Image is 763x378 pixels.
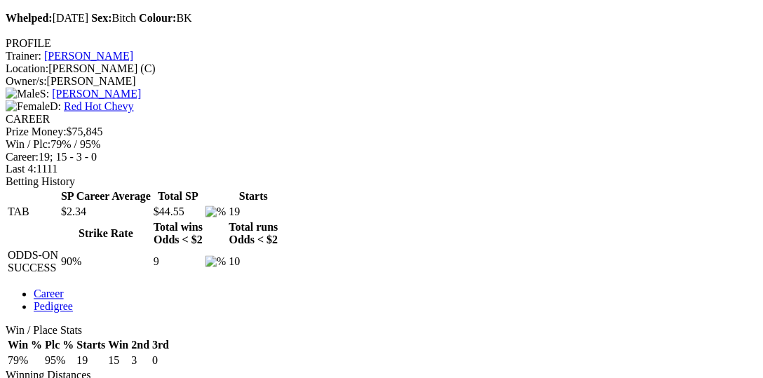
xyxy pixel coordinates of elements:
div: CAREER [6,113,757,126]
a: [PERSON_NAME] [52,88,141,100]
img: % [205,256,226,269]
th: Plc % [44,339,74,353]
div: Betting History [6,176,757,189]
td: 15 [107,354,129,368]
span: Last 4: [6,163,36,175]
th: Strike Rate [60,221,151,248]
div: Win / Place Stats [6,325,757,337]
span: S: [6,88,49,100]
span: BK [139,12,192,24]
td: 19 [76,354,106,368]
th: Win [107,339,129,353]
th: Total runs Odds < $2 [228,221,278,248]
td: 0 [151,354,170,368]
a: [PERSON_NAME] [44,50,133,62]
span: Win / Plc: [6,138,50,150]
th: 2nd [130,339,150,353]
b: Colour: [139,12,176,24]
td: 19 [228,205,278,220]
span: Prize Money: [6,126,67,137]
b: Whelped: [6,12,53,24]
span: Trainer: [6,50,41,62]
td: 95% [44,354,74,368]
td: TAB [7,205,59,220]
th: SP Career Average [60,190,151,204]
a: Red Hot Chevy [64,100,134,112]
td: 3 [130,354,150,368]
span: Bitch [91,12,136,24]
th: Starts [76,339,106,353]
td: 79% [7,354,43,368]
a: Pedigree [34,301,73,313]
th: Win % [7,339,43,353]
td: $44.55 [153,205,203,220]
div: 1111 [6,163,757,176]
td: 9 [153,249,203,276]
span: [DATE] [6,12,88,24]
img: Female [6,100,50,113]
td: ODDS-ON SUCCESS [7,249,59,276]
th: Total SP [153,190,203,204]
th: Total wins Odds < $2 [153,221,203,248]
div: 79% / 95% [6,138,757,151]
span: Owner/s: [6,75,47,87]
td: $2.34 [60,205,151,220]
div: 19; 15 - 3 - 0 [6,151,757,163]
span: D: [6,100,61,112]
th: Starts [228,190,278,204]
a: Career [34,288,64,300]
div: $75,845 [6,126,757,138]
img: % [205,206,226,219]
td: 90% [60,249,151,276]
td: 10 [228,249,278,276]
span: Location: [6,62,48,74]
span: Career: [6,151,39,163]
div: PROFILE [6,37,757,50]
th: 3rd [151,339,170,353]
div: [PERSON_NAME] [6,75,757,88]
img: Male [6,88,40,100]
b: Sex: [91,12,112,24]
div: [PERSON_NAME] (C) [6,62,757,75]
